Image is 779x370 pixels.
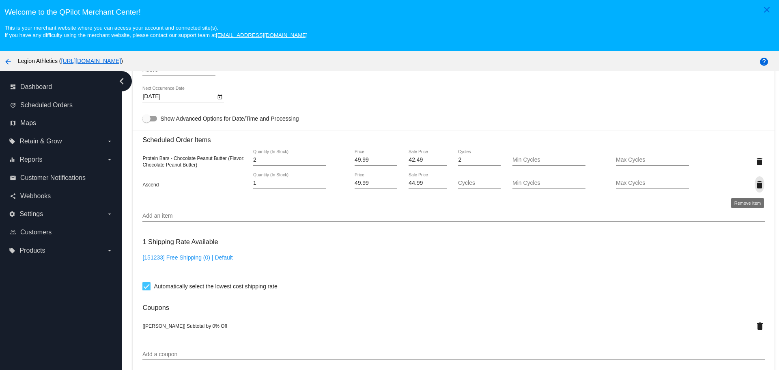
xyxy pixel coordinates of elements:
[755,180,764,190] mat-icon: delete
[755,157,764,167] mat-icon: delete
[458,180,501,186] input: Cycles
[10,102,16,108] i: update
[19,210,43,218] span: Settings
[142,66,158,73] span: Active
[160,115,299,123] span: Show Advanced Options for Date/Time and Processing
[10,117,113,130] a: map Maps
[20,83,52,91] span: Dashboard
[142,298,764,312] h3: Coupons
[142,233,218,251] h3: 1 Shipping Rate Available
[10,229,16,236] i: people_outline
[142,156,244,168] span: Protein Bars - Chocolate Peanut Butter (Flavor: Chocolate Peanut Butter)
[20,102,73,109] span: Scheduled Orders
[10,175,16,181] i: email
[10,99,113,112] a: update Scheduled Orders
[142,351,764,358] input: Add a coupon
[759,57,769,67] mat-icon: help
[20,229,52,236] span: Customers
[616,157,689,163] input: Max Cycles
[61,58,121,64] a: [URL][DOMAIN_NAME]
[355,157,397,163] input: Price
[3,57,13,67] mat-icon: arrow_back
[106,247,113,254] i: arrow_drop_down
[142,93,215,100] input: Next Occurrence Date
[20,193,51,200] span: Webhooks
[355,180,397,186] input: Price
[10,120,16,126] i: map
[458,157,501,163] input: Cycles
[142,130,764,144] h3: Scheduled Order Items
[10,190,113,203] a: share Webhooks
[10,80,113,93] a: dashboard Dashboard
[10,171,113,184] a: email Customer Notifications
[142,213,764,219] input: Add an item
[215,92,224,101] button: Open calendar
[512,180,585,186] input: Min Cycles
[20,174,86,182] span: Customer Notifications
[20,119,36,127] span: Maps
[142,254,232,261] a: [151233] Free Shipping (0) | Default
[18,58,123,64] span: Legion Athletics ( )
[154,281,277,291] span: Automatically select the lowest cost shipping rate
[4,8,774,17] h3: Welcome to the QPilot Merchant Center!
[409,180,446,186] input: Sale Price
[19,247,45,254] span: Products
[512,157,585,163] input: Min Cycles
[142,323,227,329] span: [[PERSON_NAME]] Subtotal by 0% Off
[616,180,689,186] input: Max Cycles
[253,157,326,163] input: Quantity (In Stock)
[9,138,15,145] i: local_offer
[10,226,113,239] a: people_outline Customers
[10,84,16,90] i: dashboard
[9,156,15,163] i: equalizer
[9,211,15,217] i: settings
[115,75,128,88] i: chevron_left
[106,211,113,217] i: arrow_drop_down
[409,157,446,163] input: Sale Price
[762,5,772,15] mat-icon: close
[106,138,113,145] i: arrow_drop_down
[19,138,62,145] span: Retain & Grow
[755,321,765,331] mat-icon: delete
[9,247,15,254] i: local_offer
[142,182,159,188] span: Ascend
[216,32,308,38] a: [EMAIL_ADDRESS][DOMAIN_NAME]
[10,193,16,199] i: share
[106,156,113,163] i: arrow_drop_down
[253,180,326,186] input: Quantity (In Stock)
[4,25,307,38] small: This is your merchant website where you can access your account and connected site(s). If you hav...
[19,156,42,163] span: Reports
